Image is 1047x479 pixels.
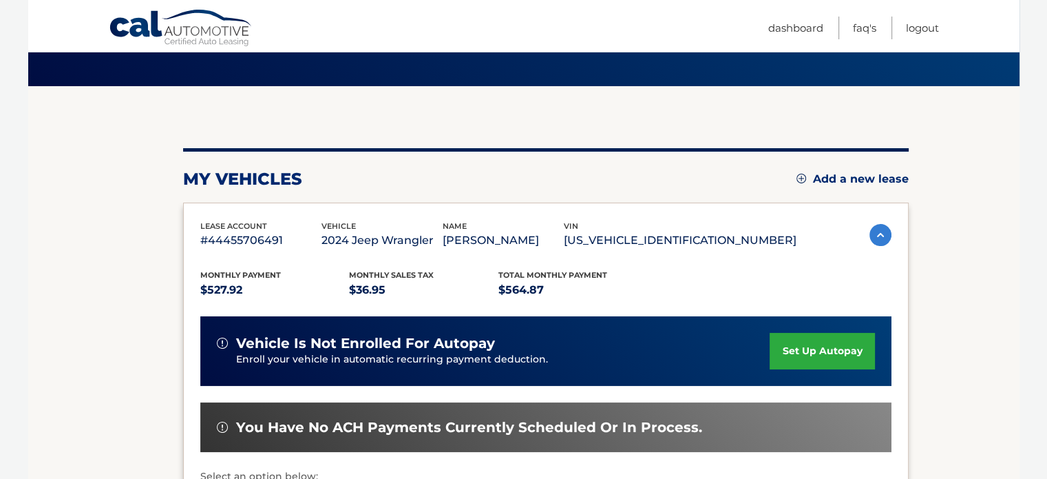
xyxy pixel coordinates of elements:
[906,17,939,39] a: Logout
[109,9,253,49] a: Cal Automotive
[236,352,770,367] p: Enroll your vehicle in automatic recurring payment deduction.
[564,231,796,250] p: [US_VEHICLE_IDENTIFICATION_NUMBER]
[236,419,702,436] span: You have no ACH payments currently scheduled or in process.
[869,224,891,246] img: accordion-active.svg
[200,281,350,300] p: $527.92
[321,231,443,250] p: 2024 Jeep Wrangler
[768,17,823,39] a: Dashboard
[770,333,874,369] a: set up autopay
[796,172,909,186] a: Add a new lease
[200,221,267,231] span: lease account
[443,221,467,231] span: name
[498,270,607,280] span: Total Monthly Payment
[321,221,356,231] span: vehicle
[217,338,228,349] img: alert-white.svg
[564,221,578,231] span: vin
[236,335,495,352] span: vehicle is not enrolled for autopay
[853,17,876,39] a: FAQ's
[796,174,806,183] img: add.svg
[443,231,564,250] p: [PERSON_NAME]
[349,281,498,300] p: $36.95
[183,169,302,190] h2: my vehicles
[498,281,648,300] p: $564.87
[217,422,228,433] img: alert-white.svg
[349,270,434,280] span: Monthly sales Tax
[200,270,281,280] span: Monthly Payment
[200,231,321,250] p: #44455706491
